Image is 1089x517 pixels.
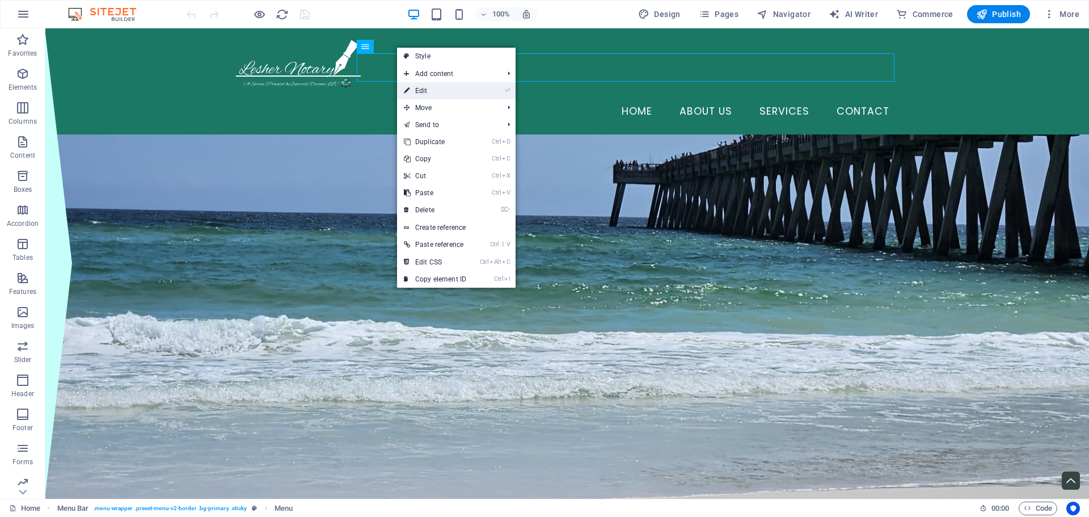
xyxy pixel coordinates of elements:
[8,49,37,58] p: Favorites
[7,219,39,228] p: Accordion
[252,7,266,21] button: Click here to leave preview mode and continue editing
[752,5,815,23] button: Navigator
[65,7,150,21] img: Editor Logo
[11,389,34,398] p: Header
[492,189,501,196] i: Ctrl
[14,185,32,194] p: Boxes
[12,423,33,432] p: Footer
[490,241,499,248] i: Ctrl
[1066,502,1080,515] button: Usercentrics
[824,5,883,23] button: AI Writer
[505,87,510,94] i: ⏎
[57,502,293,515] nav: breadcrumb
[12,253,33,262] p: Tables
[397,116,499,133] a: Send to
[397,82,473,99] a: ⏎Edit
[397,48,516,65] a: Style
[397,271,473,288] a: CtrlICopy element ID
[397,236,473,253] a: Ctrl⇧VPaste reference
[10,151,35,160] p: Content
[500,241,505,248] i: ⇧
[501,206,510,213] i: ⌦
[999,504,1001,512] span: :
[494,275,503,283] i: Ctrl
[11,321,35,330] p: Images
[502,155,510,162] i: C
[699,9,738,20] span: Pages
[504,275,510,283] i: I
[892,5,958,23] button: Commerce
[492,138,501,145] i: Ctrl
[502,138,510,145] i: D
[967,5,1030,23] button: Publish
[991,502,1009,515] span: 00 00
[276,8,289,21] i: Reload page
[397,65,499,82] span: Add content
[397,254,473,271] a: CtrlAltCEdit CSS
[57,502,89,515] span: Click to select. Double-click to edit
[492,172,501,179] i: Ctrl
[9,117,37,126] p: Columns
[12,457,33,466] p: Forms
[475,7,515,21] button: 100%
[93,502,247,515] span: . menu-wrapper .preset-menu-v2-border .bg-primary .sticky
[506,241,510,248] i: V
[980,502,1010,515] h6: Session time
[502,258,510,266] i: C
[397,184,473,201] a: CtrlVPaste
[9,83,37,92] p: Elements
[638,9,681,20] span: Design
[757,9,811,20] span: Navigator
[275,7,289,21] button: reload
[1024,502,1052,515] span: Code
[9,287,36,296] p: Features
[694,5,743,23] button: Pages
[489,258,501,266] i: Alt
[397,201,473,218] a: ⌦Delete
[397,133,473,150] a: CtrlDDuplicate
[397,167,473,184] a: CtrlXCut
[1039,5,1084,23] button: More
[634,5,685,23] button: Design
[252,505,257,511] i: This element is a customizable preset
[9,502,40,515] a: Click to cancel selection. Double-click to open Pages
[502,172,510,179] i: X
[896,9,953,20] span: Commerce
[521,9,531,19] i: On resize automatically adjust zoom level to fit chosen device.
[492,7,510,21] h6: 100%
[480,258,489,266] i: Ctrl
[634,5,685,23] div: Design (Ctrl+Alt+Y)
[502,189,510,196] i: V
[829,9,878,20] span: AI Writer
[492,155,501,162] i: Ctrl
[976,9,1021,20] span: Publish
[275,502,293,515] span: Click to select. Double-click to edit
[397,99,499,116] span: Move
[397,219,516,236] a: Create reference
[14,355,32,364] p: Slider
[397,150,473,167] a: CtrlCCopy
[1019,502,1057,515] button: Code
[1044,9,1079,20] span: More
